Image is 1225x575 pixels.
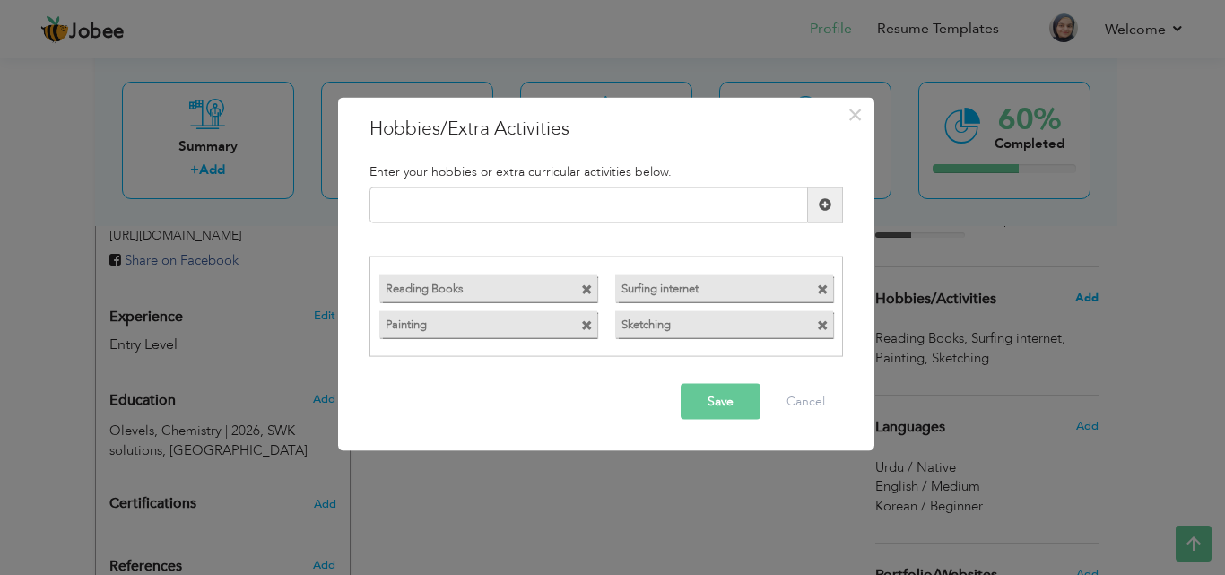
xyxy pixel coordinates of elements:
[379,275,565,298] label: Reading Books
[847,98,863,130] span: ×
[369,164,843,178] h5: Enter your hobbies or extra curricular activities below.
[615,311,801,334] label: Sketching
[379,311,565,334] label: Painting
[769,384,843,420] button: Cancel
[841,100,870,128] button: Close
[681,384,760,420] button: Save
[369,115,843,142] h3: Hobbies/Extra Activities
[615,275,801,298] label: Surfing internet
